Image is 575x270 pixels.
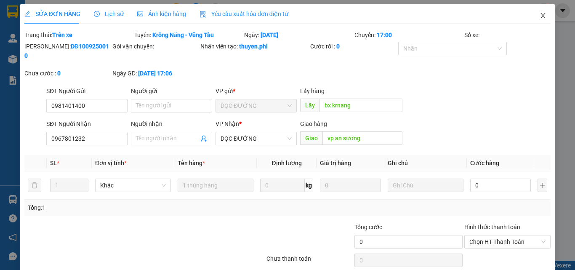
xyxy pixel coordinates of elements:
span: Tổng cước [354,224,382,230]
span: Khác [100,179,166,192]
div: SĐT Người Nhận [46,119,128,128]
div: Chưa cước : [24,69,111,78]
span: Đơn vị tính [95,160,127,166]
span: picture [137,11,143,17]
span: Chọn HT Thanh Toán [469,235,546,248]
span: DỌC ĐƯỜNG [221,132,292,145]
b: 17:00 [377,32,392,38]
span: Lịch sử [94,11,124,17]
input: Dọc đường [319,99,402,112]
div: Chưa thanh toán [266,254,354,269]
strong: Tổng đài hỗ trợ: [17,24,95,56]
b: 0 [336,43,340,50]
div: Tuyến: [133,30,243,40]
div: [PERSON_NAME]: [24,42,111,60]
span: user-add [200,135,207,142]
span: SỬA ĐƠN HÀNG [24,11,80,17]
strong: [PERSON_NAME] [4,7,115,22]
span: clock-circle [94,11,100,17]
div: Người gửi [131,86,212,96]
span: Định lượng [272,160,301,166]
span: VP Nhận [216,120,239,127]
span: DỌC ĐƯỜNG [221,99,292,112]
strong: 1900 2867 [38,40,102,56]
b: [DATE] 17:06 [138,70,172,77]
img: icon [200,11,206,18]
label: Hình thức thanh toán [464,224,520,230]
span: Yêu cầu xuất hóa đơn điện tử [200,11,288,17]
div: Ngày: [243,30,353,40]
input: Dọc đường [322,131,402,145]
div: Trạng thái: [24,30,133,40]
button: delete [28,179,41,192]
div: VP gửi [216,86,297,96]
input: Ghi Chú [388,179,463,192]
span: Lấy hàng [300,88,325,94]
div: SĐT Người Gửi [46,86,128,96]
th: Ghi chú [384,155,467,171]
span: edit [24,11,30,17]
strong: TEM HÀNG [32,57,88,68]
div: Tổng: 1 [28,203,223,212]
div: Số xe: [463,30,551,40]
input: 0 [320,179,381,192]
span: Giá trị hàng [320,160,351,166]
b: Krông Năng - Vũng Tàu [152,32,214,38]
b: Trên xe [52,32,72,38]
span: SL [50,160,57,166]
div: Cước rồi : [310,42,397,51]
b: [DATE] [261,32,278,38]
div: Người nhận [131,119,212,128]
b: 0 [57,70,61,77]
span: Giao hàng [300,120,327,127]
span: close [540,12,546,19]
input: VD: Bàn, Ghế [178,179,253,192]
button: Close [531,4,555,28]
span: Tên hàng [178,160,205,166]
div: Ngày GD: [112,69,199,78]
div: Nhân viên tạo: [200,42,309,51]
span: Lấy [300,99,319,112]
span: Ảnh kiện hàng [137,11,186,17]
span: kg [305,179,313,192]
span: Cước hàng [470,160,499,166]
b: thuyen.phl [239,43,268,50]
div: Chuyến: [354,30,463,40]
span: Giao [300,131,322,145]
button: plus [538,179,547,192]
div: Gói vận chuyển: [112,42,199,51]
